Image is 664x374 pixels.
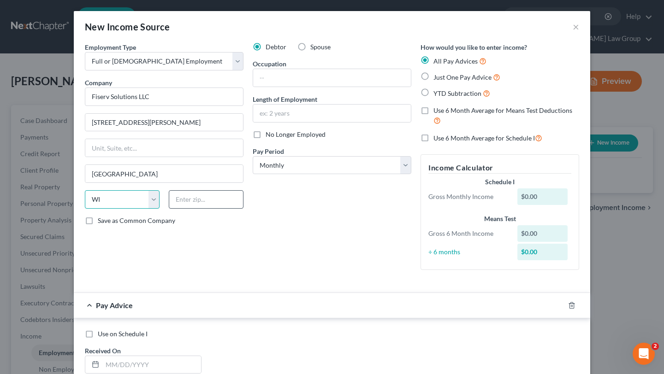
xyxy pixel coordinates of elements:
[98,330,148,338] span: Use on Schedule I
[266,43,286,51] span: Debtor
[310,43,331,51] span: Spouse
[433,73,492,81] span: Just One Pay Advice
[85,79,112,87] span: Company
[433,89,481,97] span: YTD Subtraction
[102,356,201,374] input: MM/DD/YYYY
[573,21,579,32] button: ×
[433,57,478,65] span: All Pay Advices
[266,130,326,138] span: No Longer Employed
[85,43,136,51] span: Employment Type
[253,69,411,87] input: --
[253,147,284,155] span: Pay Period
[85,165,243,182] input: Enter city...
[85,347,121,355] span: Received On
[517,188,568,205] div: $0.00
[433,134,535,142] span: Use 6 Month Average for Schedule I
[253,59,286,69] label: Occupation
[517,244,568,260] div: $0.00
[633,343,655,365] iframe: Intercom live chat
[85,20,170,33] div: New Income Source
[428,177,571,187] div: Schedule I
[96,301,133,310] span: Pay Advice
[652,343,659,350] span: 2
[424,229,513,238] div: Gross 6 Month Income
[253,94,317,104] label: Length of Employment
[428,214,571,223] div: Means Test
[428,162,571,174] h5: Income Calculator
[424,247,513,257] div: ÷ 6 months
[517,225,568,242] div: $0.00
[253,105,411,122] input: ex: 2 years
[433,106,572,114] span: Use 6 Month Average for Means Test Deductions
[424,192,513,201] div: Gross Monthly Income
[85,114,243,131] input: Enter address...
[85,88,243,106] input: Search company by name...
[85,139,243,157] input: Unit, Suite, etc...
[421,42,527,52] label: How would you like to enter income?
[98,216,175,224] span: Save as Common Company
[169,190,243,209] input: Enter zip...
